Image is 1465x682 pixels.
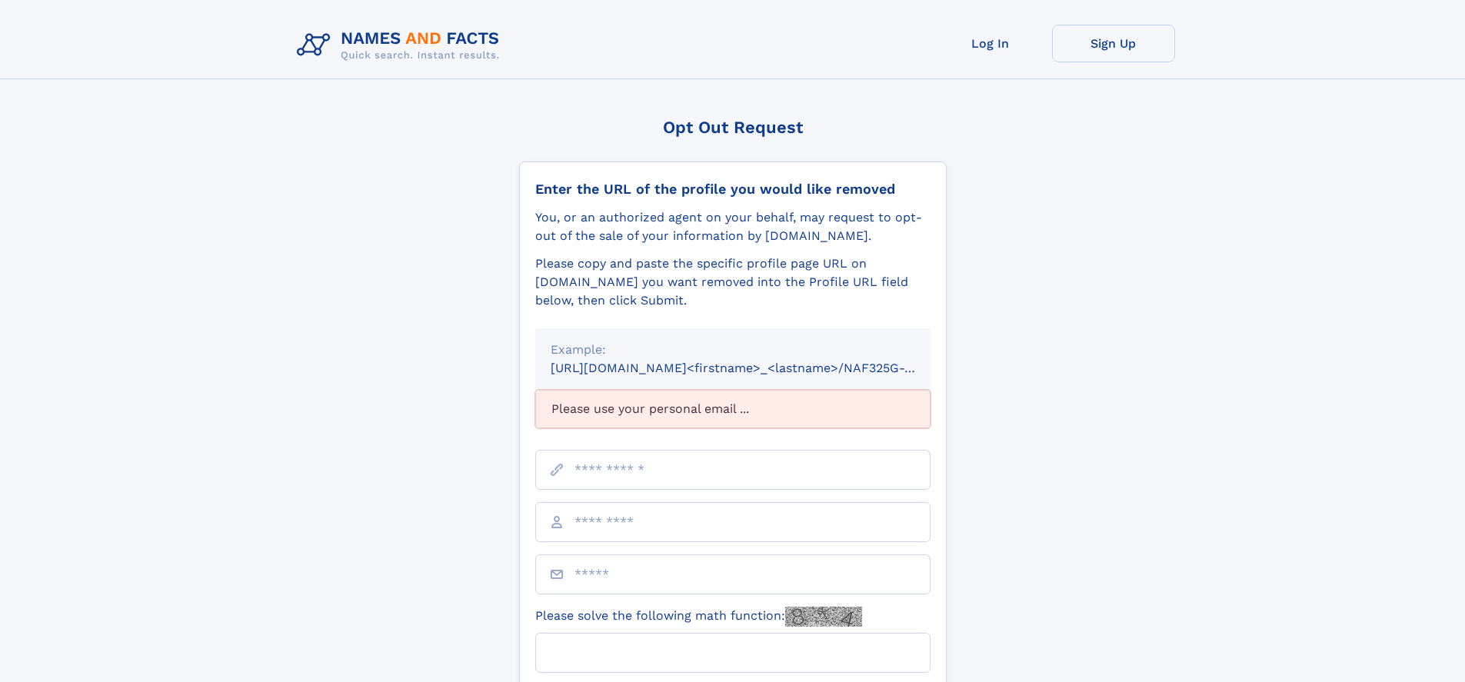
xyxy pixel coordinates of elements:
div: You, or an authorized agent on your behalf, may request to opt-out of the sale of your informatio... [535,208,931,245]
small: [URL][DOMAIN_NAME]<firstname>_<lastname>/NAF325G-xxxxxxxx [551,361,960,375]
a: Log In [929,25,1052,62]
div: Please use your personal email ... [535,390,931,428]
a: Sign Up [1052,25,1175,62]
div: Enter the URL of the profile you would like removed [535,181,931,198]
div: Opt Out Request [519,118,947,137]
div: Example: [551,341,915,359]
div: Please copy and paste the specific profile page URL on [DOMAIN_NAME] you want removed into the Pr... [535,255,931,310]
label: Please solve the following math function: [535,607,862,627]
img: Logo Names and Facts [291,25,512,66]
